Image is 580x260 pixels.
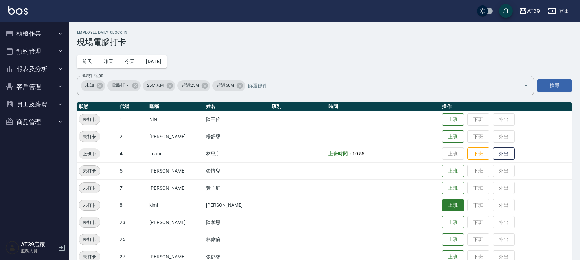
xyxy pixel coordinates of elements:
span: 超過25M [177,82,203,89]
span: 未打卡 [79,116,100,123]
td: [PERSON_NAME] [204,197,270,214]
button: 昨天 [98,55,119,68]
h2: Employee Daily Clock In [77,30,572,35]
th: 操作 [440,102,572,111]
td: 5 [118,162,148,179]
button: 搜尋 [537,79,572,92]
button: 上班 [442,216,464,229]
button: 上班 [442,182,464,194]
td: 林偉倫 [204,231,270,248]
td: [PERSON_NAME] [148,162,204,179]
td: 陳玉伶 [204,111,270,128]
button: 上班 [442,233,464,246]
span: 10:55 [352,151,364,156]
button: 登出 [545,5,572,17]
span: 電腦打卡 [107,82,134,89]
td: [PERSON_NAME] [148,214,204,231]
th: 狀態 [77,102,118,111]
label: 篩選打卡記錄 [82,73,103,78]
input: 篩選條件 [246,80,512,92]
td: 黃子庭 [204,179,270,197]
button: 下班 [467,147,489,160]
b: 上班時間： [328,151,352,156]
th: 代號 [118,102,148,111]
span: 未打卡 [79,219,100,226]
button: [DATE] [140,55,166,68]
span: 未打卡 [79,236,100,243]
td: 林思宇 [204,145,270,162]
h3: 現場電腦打卡 [77,37,572,47]
td: 2 [118,128,148,145]
th: 暱稱 [148,102,204,111]
button: 上班 [442,130,464,143]
span: 未打卡 [79,133,100,140]
button: 報表及分析 [3,60,66,78]
div: 超過25M [177,80,210,91]
span: 未打卡 [79,185,100,192]
span: 未打卡 [79,167,100,175]
button: 上班 [442,199,464,211]
span: 超過50M [212,82,238,89]
span: 25M以內 [143,82,169,89]
button: 上班 [442,165,464,177]
button: 預約管理 [3,43,66,60]
td: 8 [118,197,148,214]
td: 4 [118,145,148,162]
div: 25M以內 [143,80,176,91]
button: 今天 [119,55,141,68]
td: 1 [118,111,148,128]
td: Leann [148,145,204,162]
div: 未知 [81,80,105,91]
div: 超過50M [212,80,245,91]
img: Person [5,241,19,255]
div: 電腦打卡 [107,80,141,91]
img: Logo [8,6,28,15]
td: 25 [118,231,148,248]
button: 商品管理 [3,113,66,131]
td: kimi [148,197,204,214]
button: 櫃檯作業 [3,25,66,43]
button: Open [521,80,532,91]
h5: AT39店家 [21,241,56,248]
td: 23 [118,214,148,231]
span: 未知 [81,82,98,89]
button: 客戶管理 [3,78,66,96]
td: NiNi [148,111,204,128]
td: 張愷兒 [204,162,270,179]
td: 陳孝恩 [204,214,270,231]
button: save [499,4,513,18]
td: 7 [118,179,148,197]
button: 前天 [77,55,98,68]
th: 時間 [327,102,440,111]
th: 姓名 [204,102,270,111]
button: AT39 [516,4,543,18]
button: 外出 [493,147,515,160]
div: AT39 [527,7,540,15]
th: 班別 [270,102,327,111]
button: 員工及薪資 [3,95,66,113]
p: 服務人員 [21,248,56,254]
button: 上班 [442,113,464,126]
span: 上班中 [79,150,100,157]
td: [PERSON_NAME] [148,179,204,197]
td: [PERSON_NAME] [148,128,204,145]
td: 楊舒馨 [204,128,270,145]
span: 未打卡 [79,202,100,209]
